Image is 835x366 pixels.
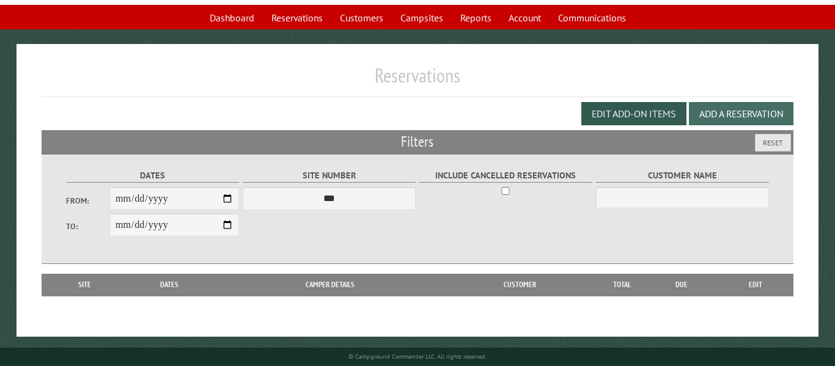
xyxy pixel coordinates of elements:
button: Reset [755,134,791,152]
th: Dates [121,274,218,296]
th: Customer [442,274,597,296]
label: Customer Name [596,169,769,183]
th: Camper Details [218,274,442,296]
h2: Filters [42,130,793,153]
a: Communications [551,6,633,29]
th: Edit [717,274,793,296]
a: Reservations [264,6,330,29]
label: From: [66,195,109,207]
a: Campsites [393,6,451,29]
small: © Campground Commander LLC. All rights reserved. [348,353,487,361]
th: Site [48,274,121,296]
a: Account [501,6,548,29]
label: Site Number [243,169,416,183]
a: Reports [453,6,499,29]
a: Customers [333,6,391,29]
h1: Reservations [42,64,793,97]
a: Dashboard [202,6,262,29]
label: Include Cancelled Reservations [419,169,592,183]
label: Dates [66,169,239,183]
button: Add a Reservation [689,102,793,125]
label: To: [66,221,109,232]
th: Due [647,274,718,296]
button: Edit Add-on Items [581,102,686,125]
th: Total [598,274,647,296]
